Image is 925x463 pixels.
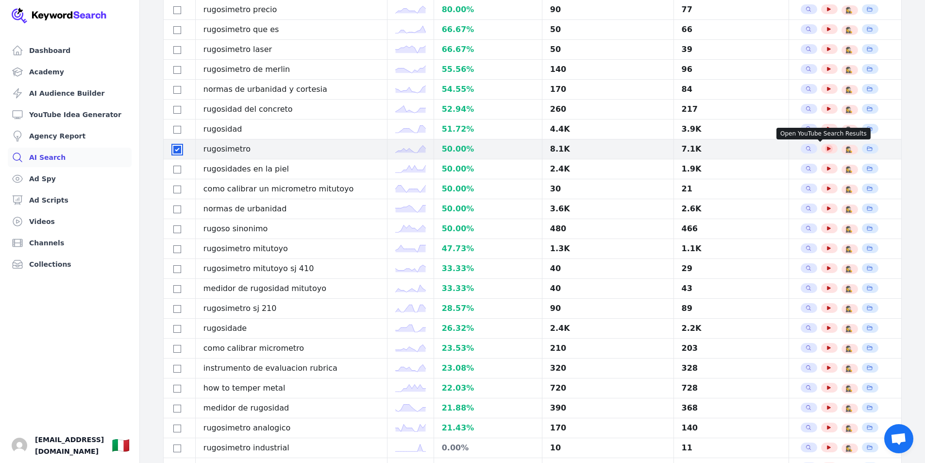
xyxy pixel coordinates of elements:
[195,40,387,60] td: rugosimetro laser
[550,243,666,255] div: 1.3K
[12,8,107,23] img: Your Company
[195,139,387,159] td: rugosimetro
[442,123,534,135] div: 51.72 %
[550,323,666,334] div: 2.4K
[845,385,853,393] span: 🕵️‍♀️
[442,362,534,374] div: 23.08 %
[442,382,534,394] div: 22.03 %
[682,362,781,374] div: 328
[682,183,781,195] div: 21
[682,123,781,135] div: 3.9K
[8,105,132,124] a: YouTube Idea Generator
[195,219,387,239] td: rugoso sinonimo
[108,57,161,64] div: Keyword (traffico)
[16,25,23,33] img: website_grey.svg
[682,303,781,314] div: 89
[845,6,853,14] button: 🕵️‍♀️
[442,84,534,95] div: 54.55 %
[442,243,534,255] div: 47.73 %
[682,343,781,354] div: 203
[845,225,853,233] button: 🕵️‍♀️
[40,56,48,64] img: tab_domain_overview_orange.svg
[195,259,387,279] td: rugosimetro mitutoyo sj 410
[845,345,853,353] button: 🕵️‍♀️
[845,265,853,273] button: 🕵️‍♀️
[845,66,853,74] button: 🕵️‍♀️
[845,285,853,293] button: 🕵️‍♀️
[35,434,104,457] span: [EMAIL_ADDRESS][DOMAIN_NAME]
[442,283,534,294] div: 33.33 %
[442,203,534,215] div: 50.00 %
[442,103,534,115] div: 52.94 %
[25,25,109,33] div: Dominio: [DOMAIN_NAME]
[442,183,534,195] div: 50.00 %
[16,16,23,23] img: logo_orange.svg
[682,143,781,155] div: 7.1K
[682,442,781,454] div: 11
[682,24,781,35] div: 66
[8,62,132,82] a: Academy
[550,223,666,235] div: 480
[195,199,387,219] td: normas de urbanidad
[550,64,666,75] div: 140
[845,325,853,333] button: 🕵️‍♀️
[442,442,534,454] div: 0.00 %
[195,159,387,179] td: rugosidades en la piel
[195,378,387,398] td: how to temper metal
[550,183,666,195] div: 30
[442,64,534,75] div: 55.56 %
[442,24,534,35] div: 66.67 %
[195,80,387,100] td: normas de urbanidad y cortesia
[845,305,853,313] button: 🕵️‍♀️
[682,4,781,16] div: 77
[8,255,132,274] a: Collections
[442,223,534,235] div: 50.00 %
[550,103,666,115] div: 260
[112,437,130,454] div: 🇮🇹
[442,343,534,354] div: 23.53 %
[550,362,666,374] div: 320
[682,283,781,294] div: 43
[845,186,853,193] button: 🕵️‍♀️
[195,418,387,438] td: rugosimetro analogico
[550,303,666,314] div: 90
[8,190,132,210] a: Ad Scripts
[195,359,387,378] td: instrumento de evaluacion rubrica
[845,126,853,134] button: 🕵️‍♀️
[8,169,132,189] a: Ad Spy
[8,41,132,60] a: Dashboard
[112,436,130,455] button: 🇮🇹
[550,163,666,175] div: 2.4K
[550,143,666,155] div: 8.1K
[845,86,853,94] button: 🕵️‍♀️
[845,405,853,412] button: 🕵️‍♀️
[442,44,534,55] div: 66.67 %
[442,303,534,314] div: 28.57 %
[845,106,853,114] span: 🕵️‍♀️
[845,425,853,432] button: 🕵️‍♀️
[845,365,853,373] span: 🕵️‍♀️
[195,179,387,199] td: como calibrar un micrometro mitutoyo
[682,64,781,75] div: 96
[682,163,781,175] div: 1.9K
[8,233,132,253] a: Channels
[845,26,853,34] span: 🕵️‍♀️
[550,203,666,215] div: 3.6K
[550,84,666,95] div: 170
[550,263,666,274] div: 40
[195,398,387,418] td: medidor de rugosidad
[845,245,853,253] span: 🕵️‍♀️
[682,203,781,215] div: 2.6K
[550,283,666,294] div: 40
[195,299,387,319] td: rugosimetro sj 210
[845,166,853,173] span: 🕵️‍♀️
[845,206,853,213] span: 🕵️‍♀️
